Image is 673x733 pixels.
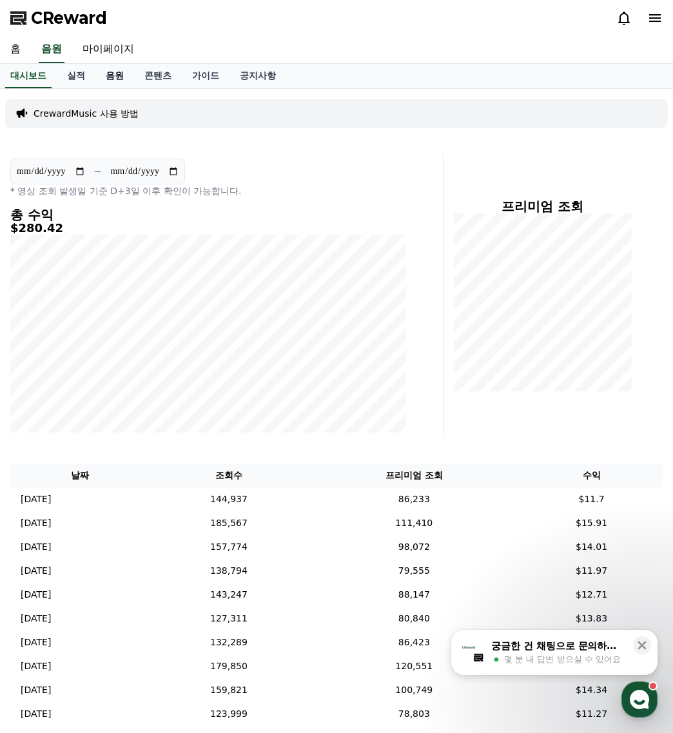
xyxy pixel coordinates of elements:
td: 123,999 [150,702,307,726]
td: 127,311 [150,607,307,630]
h4: 프리미엄 조회 [454,199,632,213]
a: 실적 [57,64,95,88]
td: 86,233 [308,487,521,511]
p: [DATE] [21,636,51,649]
span: CReward [31,8,107,28]
td: 86,423 [308,630,521,654]
td: 79,555 [308,559,521,583]
td: 100,749 [308,678,521,702]
td: 111,410 [308,511,521,535]
p: [DATE] [21,588,51,601]
p: [DATE] [21,516,51,530]
td: 138,794 [150,559,307,583]
th: 수익 [520,464,663,487]
td: 132,289 [150,630,307,654]
p: [DATE] [21,564,51,578]
th: 프리미엄 조회 [308,464,521,487]
a: 대시보드 [5,64,52,88]
a: 음원 [39,36,64,63]
td: 88,147 [308,583,521,607]
a: 설정 [166,409,248,441]
p: [DATE] [21,540,51,554]
td: 80,840 [308,607,521,630]
td: 185,567 [150,511,307,535]
p: [DATE] [21,660,51,673]
td: $13.83 [520,607,663,630]
p: ~ [93,164,102,179]
span: 홈 [41,428,48,438]
a: 공지사항 [229,64,286,88]
td: 120,551 [308,654,521,678]
p: [DATE] [21,493,51,506]
td: $11.7 [520,487,663,511]
h5: $280.42 [10,222,407,235]
td: 78,803 [308,702,521,726]
a: CReward [10,8,107,28]
span: 대화 [118,429,133,439]
p: [DATE] [21,707,51,721]
a: 음원 [95,64,134,88]
td: $11.97 [520,559,663,583]
p: * 영상 조회 발생일 기준 D+3일 이후 확인이 가능합니다. [10,184,407,197]
th: 조회수 [150,464,307,487]
a: 홈 [4,409,85,441]
td: $14.01 [520,535,663,559]
td: $11.27 [520,702,663,726]
span: 설정 [199,428,215,438]
h4: 총 수익 [10,208,407,222]
td: 144,937 [150,487,307,511]
th: 날짜 [10,464,150,487]
td: $12.71 [520,583,663,607]
p: [DATE] [21,683,51,697]
td: $15.91 [520,511,663,535]
a: CrewardMusic 사용 방법 [34,107,139,120]
td: 179,850 [150,654,307,678]
td: 98,072 [308,535,521,559]
td: 157,774 [150,535,307,559]
a: 마이페이지 [72,36,144,63]
td: $14.34 [520,678,663,702]
p: [DATE] [21,612,51,625]
a: 대화 [85,409,166,441]
td: 143,247 [150,583,307,607]
td: 159,821 [150,678,307,702]
a: 콘텐츠 [134,64,182,88]
a: 가이드 [182,64,229,88]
